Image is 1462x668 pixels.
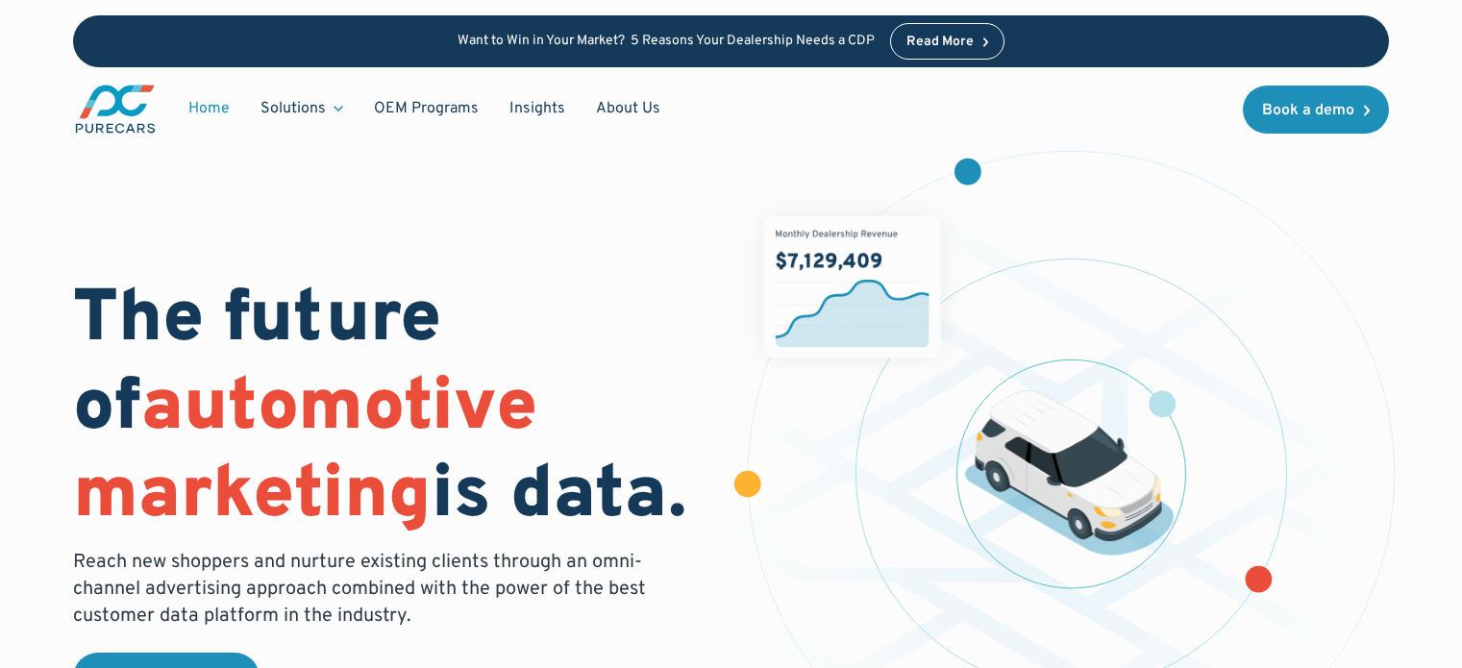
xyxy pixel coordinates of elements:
p: Want to Win in Your Market? 5 Reasons Your Dealership Needs a CDP [458,34,875,50]
div: Solutions [260,98,326,119]
a: Read More [890,23,1005,60]
div: Read More [906,36,974,49]
img: chart showing monthly dealership revenue of $7m [764,216,941,358]
a: About Us [581,90,676,127]
a: Home [173,90,245,127]
a: OEM Programs [359,90,494,127]
span: automotive marketing [73,363,537,543]
p: Reach new shoppers and nurture existing clients through an omni-channel advertising approach comb... [73,549,657,630]
div: Book a demo [1262,103,1354,118]
a: main [73,83,158,136]
img: illustration of a vehicle [964,390,1174,556]
a: Insights [494,90,581,127]
a: Book a demo [1243,86,1389,134]
div: Solutions [245,90,359,127]
img: purecars logo [73,83,158,136]
h1: The future of is data. [73,278,707,541]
